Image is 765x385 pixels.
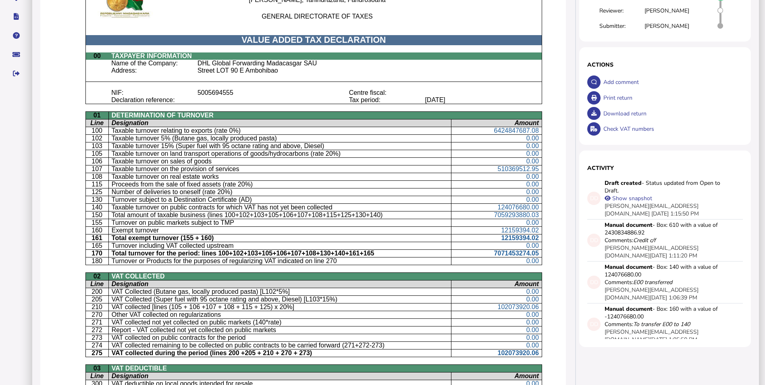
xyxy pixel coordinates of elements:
span: 0.00 [526,181,539,188]
b: VAT collected during the period (lines 200 +205 + 210 + 270 + 273) [112,349,312,356]
div: [PERSON_NAME] [644,22,690,30]
p: 165 [89,242,106,249]
span: 0.00 [526,311,539,318]
p: 272 [89,326,106,334]
p: VAT collected remaining to be collected on public contracts to be carried forward (271+272-273) [112,342,449,349]
span: Designation [112,119,149,126]
div: Add comment [601,74,743,90]
span: 0.00 [526,296,539,303]
b: 275 [91,349,102,356]
p: Turnover subject to a Destination Certificate (AD) [112,196,449,203]
span: 0.00 [526,288,539,295]
p: 108 [89,173,106,180]
span: 0.00 [526,219,539,226]
: [DATE] [425,96,445,103]
p: 205 [89,296,106,303]
button: Raise a support ticket [8,46,25,63]
b: Total turnover for the period: lines 100+102+103+105+106+107+108+130+140+161+165 [112,250,374,257]
span: 6424847687.08 [494,127,539,134]
p: Declaration reference: [111,96,191,104]
div: DD [587,192,601,205]
div: [DATE] 1:06:39 PM [605,286,726,301]
p: 140 [89,204,106,211]
p: 180 [89,257,106,265]
span: 00 [94,52,101,59]
span: 0.00 [526,242,539,249]
div: - Status updated from Open to Draft. [605,179,726,195]
div: Comments: [605,278,672,286]
p: Taxable turnover on land transport operations of goods/hydrocarbons (rate 20%) [112,150,449,157]
p: 125 [89,188,106,196]
p: Centre fiscal: [349,89,419,96]
p: Taxable turnover on sales of goods [112,158,449,165]
b: Total exempt turnover (155 + 160) [112,234,214,241]
span: Amount [514,372,538,379]
p: 150 [89,211,106,219]
p: VAT collected not yet collected on public markets (140*rate) [112,319,449,326]
div: Submitter: [599,22,644,30]
div: Print return [601,90,743,106]
div: [PERSON_NAME][EMAIL_ADDRESS][DOMAIN_NAME] [DATE] 1:15:50 PM [605,202,726,218]
span: 12159394.02 [501,234,538,241]
p: 115 [89,181,106,188]
span: 0.00 [526,142,539,149]
span: Amount [514,280,538,287]
span: VALUE ADDED TAX DECLARATION [241,35,386,45]
i: To transfer E00 to 140 [633,320,690,328]
p: VAT collected [lines (105 + 106 +107 + 108 + 115 + 125) x 20%] [112,303,449,311]
button: Make a comment in the activity log. [587,75,601,89]
div: Comments: [605,320,690,328]
span: 102073920.06 [497,349,538,356]
b: 161 [91,234,102,241]
span: 0.00 [526,257,539,264]
i: Credit c/f [633,236,656,244]
p: 106 [89,158,106,165]
div: - Box: 610 with a value of 2430834886.92 [605,221,726,236]
button: Help pages [8,27,25,44]
p: Turnover or Products for the purposes of regularizing VAT indicated on line 270 [112,257,449,265]
button: Open printable view of return. [587,91,601,105]
p: Taxable turnover 15% (Super fuel with 95 octane rating and above, Diesel) [112,142,449,150]
app-user-presentation: [PERSON_NAME][EMAIL_ADDRESS][DOMAIN_NAME] [605,286,698,301]
p: 270 [89,311,106,318]
div: - Box: 140 with a value of 124076680.00 [605,263,726,278]
p: 160 [89,227,106,234]
span: 510369512.95 [497,165,538,172]
p: 273 [89,334,106,341]
span: 02 [94,273,101,280]
div: DD [587,318,601,331]
span: Line [90,119,104,126]
p: 155 [89,219,106,226]
div: Check VAT numbers [601,121,743,137]
i: E00 transferred [633,278,672,286]
b: 170 [91,250,102,257]
button: Developer hub links [8,8,25,25]
div: DD [587,276,601,289]
p: 105 [89,150,106,157]
p: Taxable turnover on real estate works [112,173,449,180]
span: VAT DEDUCTIBLE [112,365,167,372]
p: NIF: [111,89,191,96]
app-user-presentation: [PERSON_NAME][EMAIL_ADDRESS][DOMAIN_NAME] [605,328,698,343]
span: 12159394.02 [501,227,538,234]
span: Line [90,372,104,379]
span: 0.00 [526,319,539,326]
div: Comments: [605,236,656,244]
h1: Actions [587,61,743,69]
div: Reviewer: [599,7,644,15]
button: Sign out [8,65,25,82]
strong: Manual document [605,305,653,313]
span: Designation [112,280,149,287]
span: 0.00 [526,135,539,142]
p: Report - VAT collected not yet collected on public markets [112,326,449,334]
span: 0.00 [526,173,539,180]
p: GENERAL DIRECTORATE OF TAXES [214,13,420,20]
p: VAT Collected (Super fuel with 95 octane rating and above, Diesel) [L103*15%) [112,296,449,303]
span: 124076680.00 [497,204,538,211]
span: 0.00 [526,150,539,157]
i: Return requires halimah JOOMUNN to approve. [717,8,723,13]
p: Number of deliveries to oneself (rate 20%) [112,188,449,196]
span: 0.00 [526,326,539,333]
span: 0.00 [526,342,539,349]
p: 210 [89,303,106,311]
